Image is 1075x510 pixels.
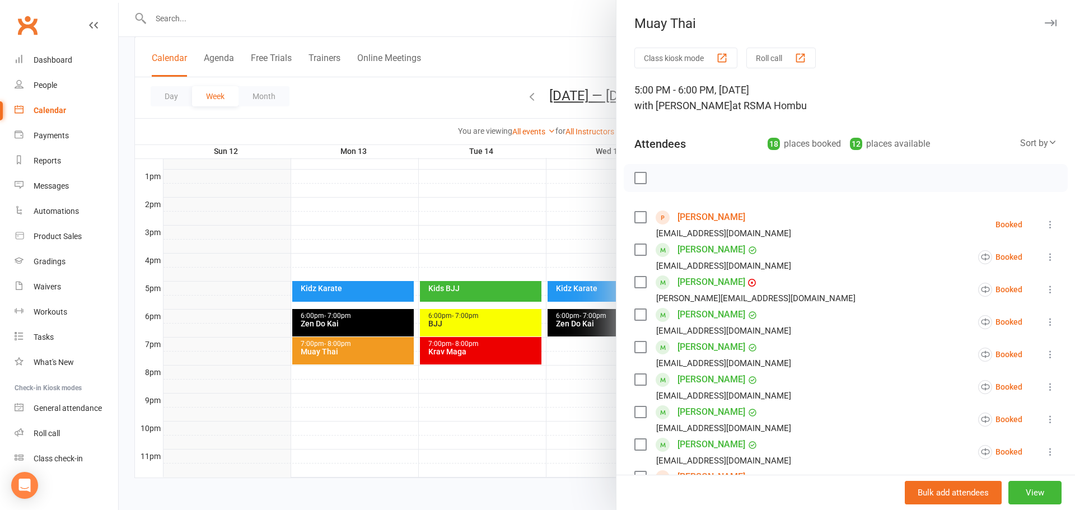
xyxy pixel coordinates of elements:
div: 18 [768,138,780,150]
div: Booked [978,380,1022,394]
div: General attendance [34,404,102,413]
a: Dashboard [15,48,118,73]
div: Booked [978,413,1022,427]
a: [PERSON_NAME] [677,338,745,356]
div: [EMAIL_ADDRESS][DOMAIN_NAME] [656,356,791,371]
span: at RSMA Hombu [732,100,807,111]
a: Reports [15,148,118,174]
a: What's New [15,350,118,375]
div: [EMAIL_ADDRESS][DOMAIN_NAME] [656,324,791,338]
a: [PERSON_NAME] [677,371,745,389]
a: General attendance kiosk mode [15,396,118,421]
div: Waivers [34,282,61,291]
button: Roll call [746,48,816,68]
button: Bulk add attendees [905,481,1002,504]
div: [EMAIL_ADDRESS][DOMAIN_NAME] [656,453,791,468]
div: Booked [978,348,1022,362]
button: Class kiosk mode [634,48,737,68]
div: Automations [34,207,79,216]
a: [PERSON_NAME] [677,468,745,486]
div: Payments [34,131,69,140]
div: Roll call [34,429,60,438]
a: Calendar [15,98,118,123]
a: Tasks [15,325,118,350]
a: [PERSON_NAME] [677,403,745,421]
div: places available [850,136,930,152]
div: Muay Thai [616,16,1075,31]
a: Messages [15,174,118,199]
div: Booked [978,283,1022,297]
div: Dashboard [34,55,72,64]
div: 12 [850,138,862,150]
a: [PERSON_NAME] [677,208,745,226]
div: [PERSON_NAME][EMAIL_ADDRESS][DOMAIN_NAME] [656,291,856,306]
a: [PERSON_NAME] [677,241,745,259]
div: What's New [34,358,74,367]
div: Product Sales [34,232,82,241]
div: [EMAIL_ADDRESS][DOMAIN_NAME] [656,226,791,241]
div: Messages [34,181,69,190]
a: Workouts [15,300,118,325]
div: Reports [34,156,61,165]
div: Calendar [34,106,66,115]
span: with [PERSON_NAME] [634,100,732,111]
a: Clubworx [13,11,41,39]
div: Open Intercom Messenger [11,472,38,499]
div: places booked [768,136,841,152]
a: [PERSON_NAME] [677,273,745,291]
div: 5:00 PM - 6:00 PM, [DATE] [634,82,1057,114]
div: Booked [978,445,1022,459]
a: Product Sales [15,224,118,249]
div: [EMAIL_ADDRESS][DOMAIN_NAME] [656,259,791,273]
div: People [34,81,57,90]
div: Sort by [1020,136,1057,151]
a: Gradings [15,249,118,274]
div: Tasks [34,333,54,341]
div: Gradings [34,257,66,266]
a: Class kiosk mode [15,446,118,471]
a: [PERSON_NAME] [677,306,745,324]
div: Booked [978,315,1022,329]
div: Booked [978,250,1022,264]
a: People [15,73,118,98]
a: Roll call [15,421,118,446]
a: Waivers [15,274,118,300]
a: Payments [15,123,118,148]
div: Booked [995,221,1022,228]
a: Automations [15,199,118,224]
div: Workouts [34,307,67,316]
button: View [1008,481,1062,504]
div: Class check-in [34,454,83,463]
div: Attendees [634,136,686,152]
div: [EMAIL_ADDRESS][DOMAIN_NAME] [656,421,791,436]
div: [EMAIL_ADDRESS][DOMAIN_NAME] [656,389,791,403]
a: [PERSON_NAME] [677,436,745,453]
